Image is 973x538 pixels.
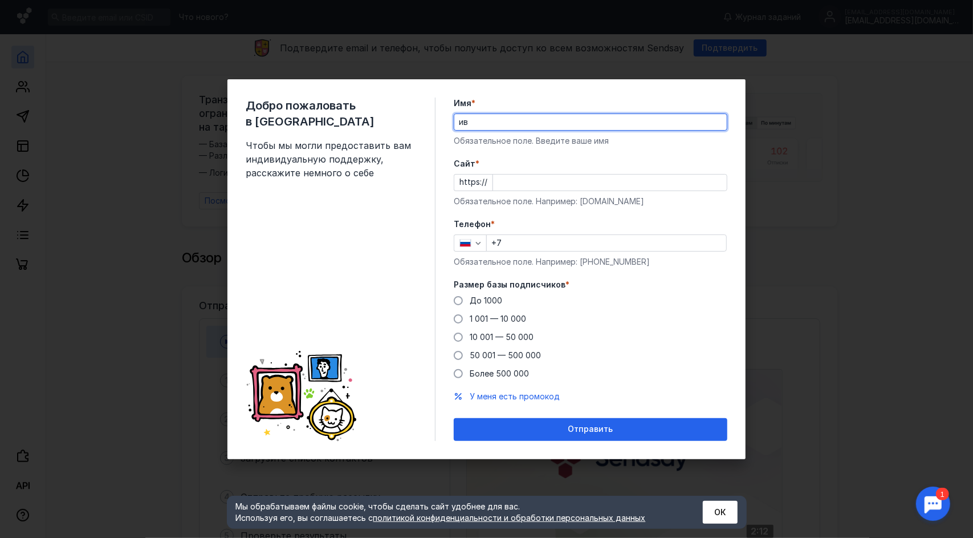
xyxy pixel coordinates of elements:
[470,391,560,402] button: У меня есть промокод
[470,296,502,305] span: До 1000
[454,219,491,230] span: Телефон
[454,196,727,207] div: Обязательное поле. Например: [DOMAIN_NAME]
[454,418,727,441] button: Отправить
[246,98,417,130] span: Добро пожаловать в [GEOGRAPHIC_DATA]
[470,350,541,360] span: 50 001 — 500 000
[454,158,475,169] span: Cайт
[454,256,727,268] div: Обязательное поле. Например: [PHONE_NUMBER]
[470,332,534,342] span: 10 001 — 50 000
[470,391,560,401] span: У меня есть промокод
[470,314,526,323] span: 1 001 — 10 000
[236,501,675,524] div: Мы обрабатываем файлы cookie, чтобы сделать сайт удобнее для вас. Используя его, вы соглашаетесь c
[454,98,471,109] span: Имя
[454,279,565,290] span: Размер базы подписчиков
[454,135,727,147] div: Обязательное поле. Введите ваше имя
[26,7,39,19] div: 1
[373,513,646,523] a: политикой конфиденциальности и обработки персональных данных
[703,501,738,524] button: ОК
[246,139,417,180] span: Чтобы мы могли предоставить вам индивидуальную поддержку, расскажите немного о себе
[568,424,613,434] span: Отправить
[470,369,529,378] span: Более 500 000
